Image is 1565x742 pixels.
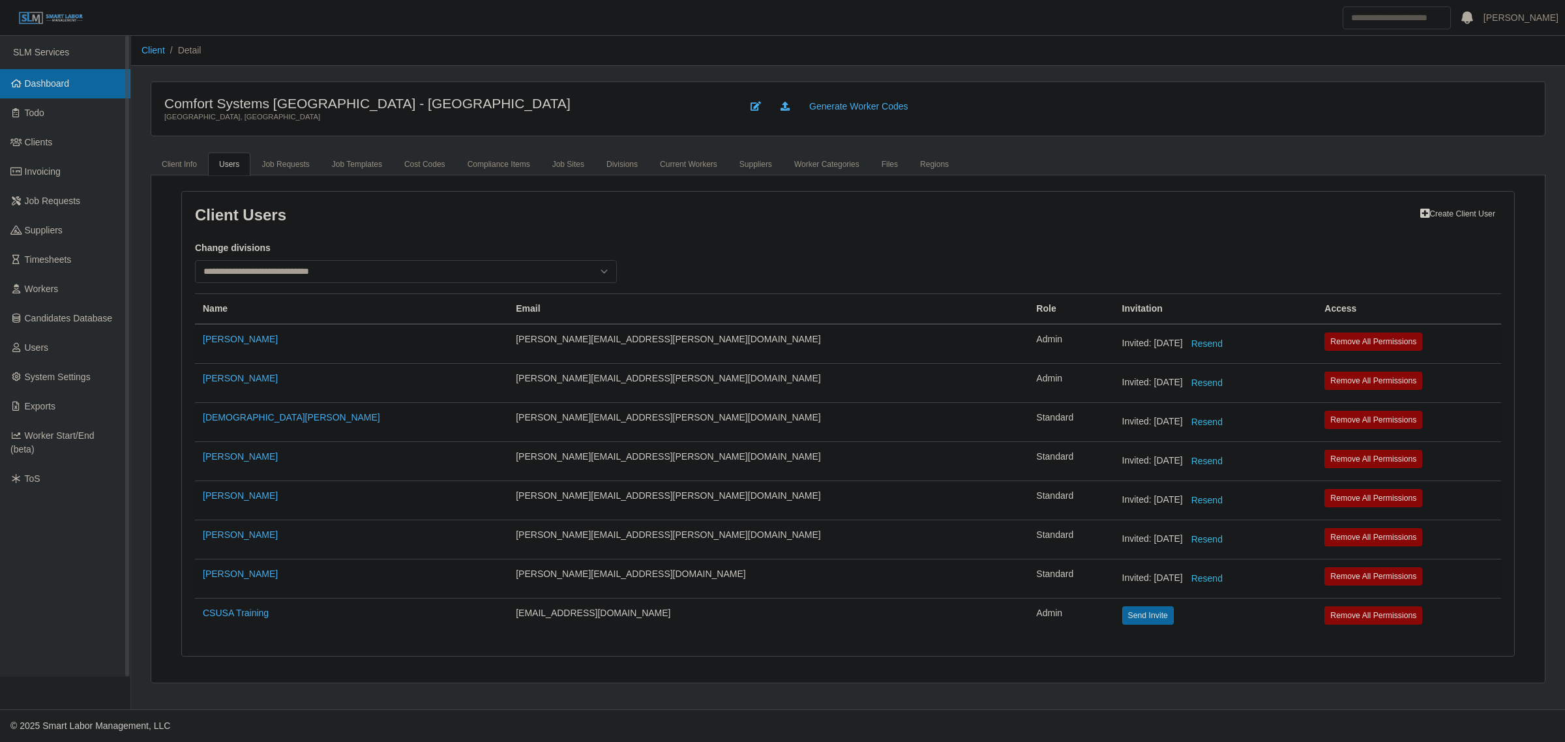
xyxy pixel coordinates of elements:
[728,153,783,176] a: Suppliers
[1317,293,1501,324] th: Access
[1028,402,1114,441] td: Standard
[1324,567,1422,586] button: Remove All Permissions
[508,324,1028,364] td: [PERSON_NAME][EMAIL_ADDRESS][PERSON_NAME][DOMAIN_NAME]
[1028,363,1114,402] td: Admin
[1324,489,1422,507] button: Remove All Permissions
[1028,598,1114,632] td: Admin
[203,608,269,618] a: CSUSA Training
[1122,377,1231,387] span: Invited: [DATE]
[165,44,201,57] li: Detail
[508,481,1028,520] td: [PERSON_NAME][EMAIL_ADDRESS][PERSON_NAME][DOMAIN_NAME]
[1183,333,1231,355] button: Resend
[10,720,170,731] span: © 2025 Smart Labor Management, LLC
[151,153,208,176] a: Client Info
[1414,205,1501,223] a: Create Client User
[25,254,72,265] span: Timesheets
[25,78,70,89] span: Dashboard
[508,520,1028,559] td: [PERSON_NAME][EMAIL_ADDRESS][PERSON_NAME][DOMAIN_NAME]
[25,284,59,294] span: Workers
[1122,416,1231,426] span: Invited: [DATE]
[203,490,278,501] a: [PERSON_NAME]
[164,95,723,111] h4: Comfort Systems [GEOGRAPHIC_DATA] - [GEOGRAPHIC_DATA]
[25,225,63,235] span: Suppliers
[250,153,320,176] a: Job Requests
[1343,7,1451,29] input: Search
[203,451,278,462] a: [PERSON_NAME]
[508,402,1028,441] td: [PERSON_NAME][EMAIL_ADDRESS][PERSON_NAME][DOMAIN_NAME]
[25,342,49,353] span: Users
[203,373,278,383] a: [PERSON_NAME]
[18,11,83,25] img: SLM Logo
[1122,455,1231,466] span: Invited: [DATE]
[1324,411,1422,429] button: Remove All Permissions
[1122,572,1231,583] span: Invited: [DATE]
[541,153,595,176] a: job sites
[10,430,95,454] span: Worker Start/End (beta)
[25,372,91,382] span: System Settings
[25,108,44,118] span: Todo
[1028,559,1114,598] td: Standard
[1028,441,1114,481] td: Standard
[871,153,909,176] a: Files
[195,241,271,255] label: Change divisions
[508,559,1028,598] td: [PERSON_NAME][EMAIL_ADDRESS][DOMAIN_NAME]
[1324,606,1422,625] button: Remove All Permissions
[25,401,55,411] span: Exports
[1183,411,1231,434] button: Resend
[1183,567,1231,590] button: Resend
[508,598,1028,632] td: [EMAIL_ADDRESS][DOMAIN_NAME]
[203,334,278,344] a: [PERSON_NAME]
[1324,450,1422,468] button: Remove All Permissions
[203,412,380,423] a: [DEMOGRAPHIC_DATA][PERSON_NAME]
[1183,372,1231,394] button: Resend
[649,153,728,176] a: Current Workers
[801,95,916,118] a: Generate Worker Codes
[1122,494,1231,505] span: Invited: [DATE]
[1183,489,1231,512] button: Resend
[25,473,40,484] span: ToS
[508,293,1028,324] th: Email
[783,153,871,176] a: Worker Categories
[909,153,960,176] a: Regions
[203,569,278,579] a: [PERSON_NAME]
[1183,450,1231,473] button: Resend
[508,363,1028,402] td: [PERSON_NAME][EMAIL_ADDRESS][PERSON_NAME][DOMAIN_NAME]
[1122,338,1231,348] span: Invited: [DATE]
[25,137,53,147] span: Clients
[1028,324,1114,364] td: Admin
[142,45,165,55] a: Client
[195,205,728,226] h4: Client Users
[195,293,508,324] th: Name
[25,196,81,206] span: Job Requests
[1324,372,1422,390] button: Remove All Permissions
[1122,606,1174,625] button: Send Invite
[595,153,649,176] a: Divisions
[25,313,113,323] span: Candidates Database
[13,47,69,57] span: SLM Services
[1324,333,1422,351] button: Remove All Permissions
[1122,533,1231,544] span: Invited: [DATE]
[25,166,61,177] span: Invoicing
[1483,11,1558,25] a: [PERSON_NAME]
[321,153,393,176] a: Job Templates
[1324,528,1422,546] button: Remove All Permissions
[1028,481,1114,520] td: Standard
[1028,520,1114,559] td: Standard
[1028,293,1114,324] th: Role
[393,153,456,176] a: cost codes
[1114,293,1317,324] th: Invitation
[164,111,723,123] div: [GEOGRAPHIC_DATA], [GEOGRAPHIC_DATA]
[203,529,278,540] a: [PERSON_NAME]
[208,153,250,176] a: Users
[508,441,1028,481] td: [PERSON_NAME][EMAIL_ADDRESS][PERSON_NAME][DOMAIN_NAME]
[456,153,541,176] a: Compliance Items
[1183,528,1231,551] button: Resend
